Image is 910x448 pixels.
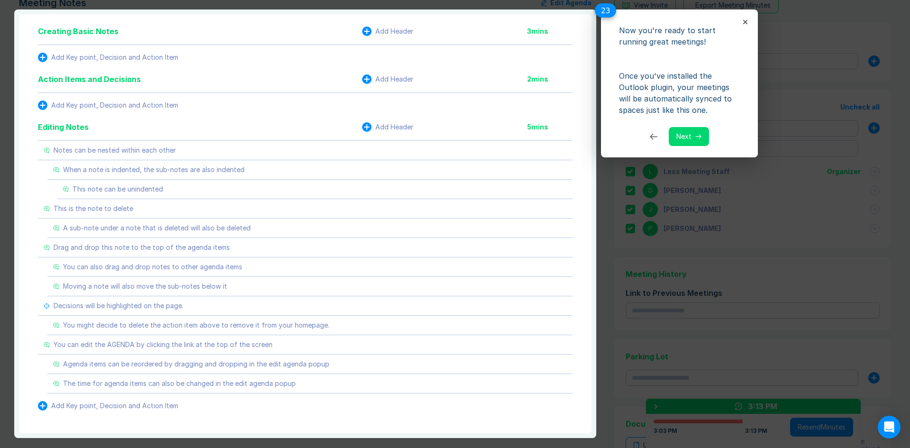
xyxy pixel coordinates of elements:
[669,127,709,146] button: Next
[595,3,616,18] span: 23
[680,127,709,146] button: Next
[743,20,747,24] button: Close
[615,21,744,116] div: Now you're ready to start running great meetings! Once you've installed the Outlook plugin, your ...
[878,416,901,439] div: Open Intercom Messenger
